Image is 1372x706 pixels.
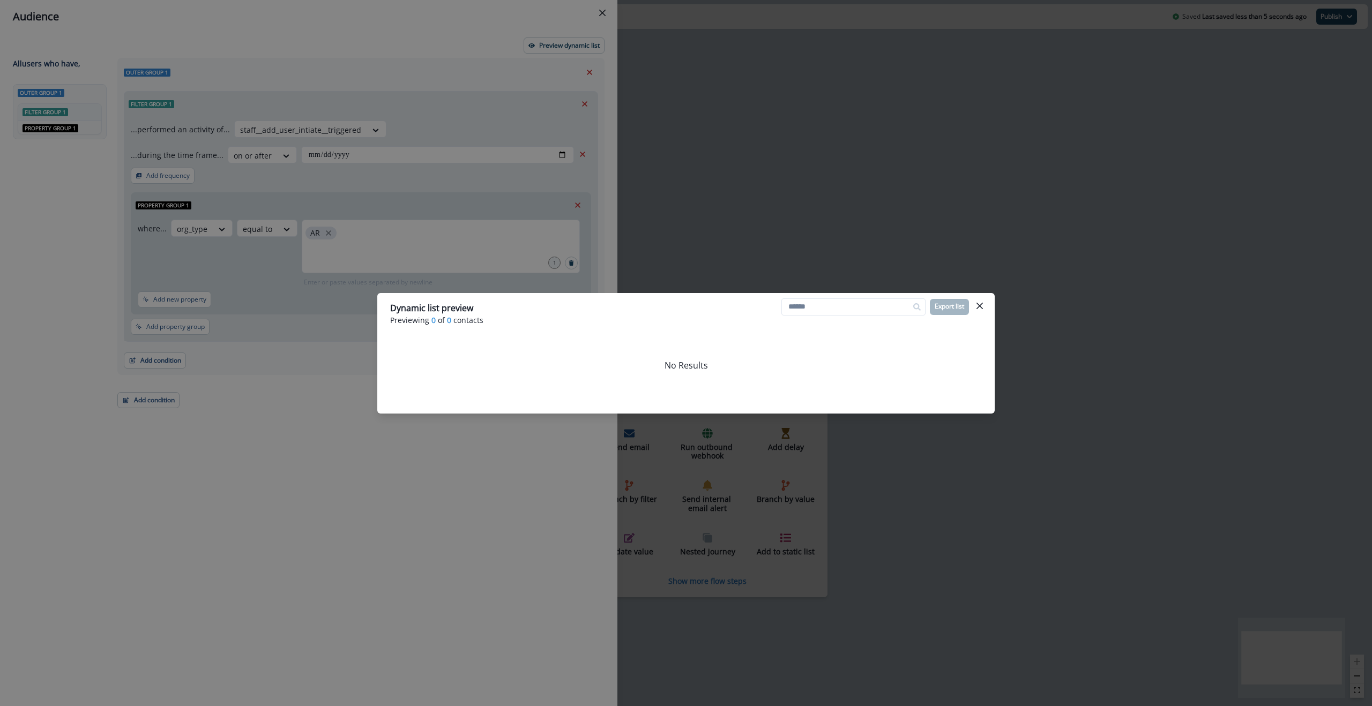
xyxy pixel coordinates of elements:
[665,359,708,372] p: No Results
[390,302,473,314] p: Dynamic list preview
[935,303,964,310] p: Export list
[447,314,451,326] span: 0
[930,299,969,315] button: Export list
[431,314,436,326] span: 0
[390,314,982,326] p: Previewing of contacts
[971,297,988,314] button: Close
